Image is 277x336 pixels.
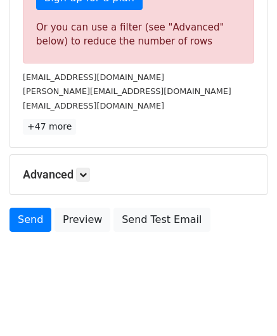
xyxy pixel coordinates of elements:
[10,208,51,232] a: Send
[214,275,277,336] iframe: Chat Widget
[113,208,210,232] a: Send Test Email
[23,101,164,111] small: [EMAIL_ADDRESS][DOMAIN_NAME]
[23,72,164,82] small: [EMAIL_ADDRESS][DOMAIN_NAME]
[23,168,254,182] h5: Advanced
[23,119,76,135] a: +47 more
[55,208,110,232] a: Preview
[23,86,231,96] small: [PERSON_NAME][EMAIL_ADDRESS][DOMAIN_NAME]
[36,20,241,49] div: Or you can use a filter (see "Advanced" below) to reduce the number of rows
